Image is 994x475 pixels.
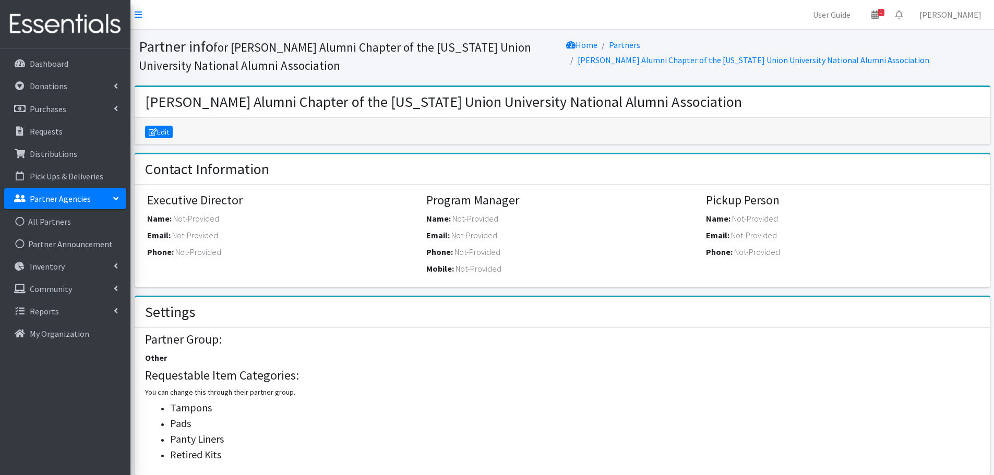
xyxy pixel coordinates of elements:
a: Requests [4,121,126,142]
span: Not-Provided [175,247,221,257]
a: User Guide [805,4,859,25]
a: Inventory [4,256,126,277]
a: My Organization [4,323,126,344]
p: Reports [30,306,59,316]
a: Edit [145,126,173,138]
p: Purchases [30,104,66,114]
p: Community [30,284,72,294]
label: Phone: [706,246,733,258]
span: 1 [878,9,884,16]
a: Community [4,278,126,299]
p: Dashboard [30,58,68,69]
p: My Organization [30,328,89,339]
a: 1 [863,4,887,25]
a: Donations [4,76,126,96]
img: HumanEssentials [4,7,126,42]
span: Pads [170,417,191,430]
h2: Contact Information [145,161,269,178]
h2: [PERSON_NAME] Alumni Chapter of the [US_STATE] Union University National Alumni Association [145,93,742,111]
a: Distributions [4,143,126,164]
span: Not-Provided [454,247,500,257]
span: Not-Provided [731,230,777,240]
span: Retired Kits [170,448,221,461]
label: Phone: [147,246,174,258]
h2: Settings [145,303,195,321]
span: Not-Provided [732,213,778,224]
a: Home [566,40,597,50]
span: Panty Liners [170,432,224,445]
a: Pick Ups & Deliveries [4,166,126,187]
label: Email: [147,229,171,241]
small: for [PERSON_NAME] Alumni Chapter of the [US_STATE] Union University National Alumni Association [139,40,531,73]
p: Inventory [30,261,65,272]
a: Reports [4,301,126,322]
label: Name: [426,212,451,225]
span: Not-Provided [452,213,498,224]
span: Not-Provided [172,230,218,240]
h1: Partner info [139,38,559,74]
a: Partner Announcement [4,234,126,254]
p: Distributions [30,149,77,159]
a: All Partners [4,211,126,232]
label: Other [145,351,167,364]
label: Mobile: [426,262,454,275]
a: Partner Agencies [4,188,126,209]
label: Email: [706,229,729,241]
p: Partner Agencies [30,193,91,204]
label: Name: [147,212,172,225]
p: You can change this through their partner group. [145,387,979,398]
h4: Pickup Person [706,193,978,208]
p: Requests [30,126,63,137]
p: Donations [30,81,67,91]
span: Not-Provided [734,247,780,257]
a: Dashboard [4,53,126,74]
h4: Partner Group: [145,332,979,347]
label: Email: [426,229,450,241]
h4: Executive Director [147,193,419,208]
a: [PERSON_NAME] Alumni Chapter of the [US_STATE] Union University National Alumni Association [578,55,929,65]
a: Purchases [4,99,126,119]
a: [PERSON_NAME] [911,4,990,25]
h4: Requestable Item Categories: [145,368,979,383]
span: Tampons [170,401,212,414]
span: Not-Provided [456,263,501,274]
span: Not-Provided [173,213,219,224]
span: Not-Provided [451,230,497,240]
a: Partners [609,40,640,50]
h4: Program Manager [426,193,698,208]
p: Pick Ups & Deliveries [30,171,103,181]
label: Name: [706,212,730,225]
label: Phone: [426,246,453,258]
